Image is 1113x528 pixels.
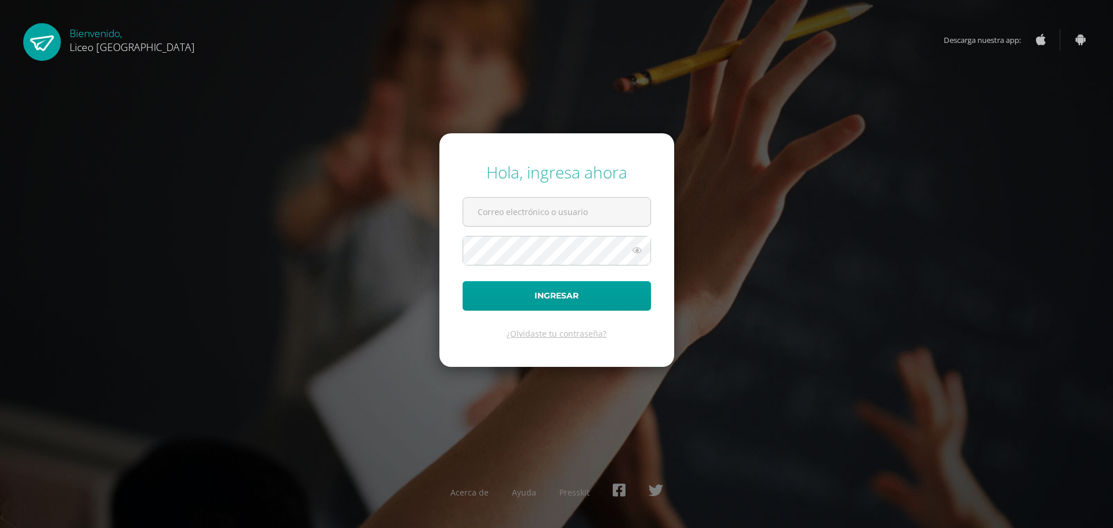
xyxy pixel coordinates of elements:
a: Ayuda [512,487,536,498]
button: Ingresar [463,281,651,311]
span: Descarga nuestra app: [944,29,1032,51]
a: Acerca de [450,487,489,498]
div: Bienvenido, [70,23,195,54]
div: Hola, ingresa ahora [463,161,651,183]
input: Correo electrónico o usuario [463,198,650,226]
span: Liceo [GEOGRAPHIC_DATA] [70,40,195,54]
a: ¿Olvidaste tu contraseña? [507,328,606,339]
a: Presskit [559,487,590,498]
